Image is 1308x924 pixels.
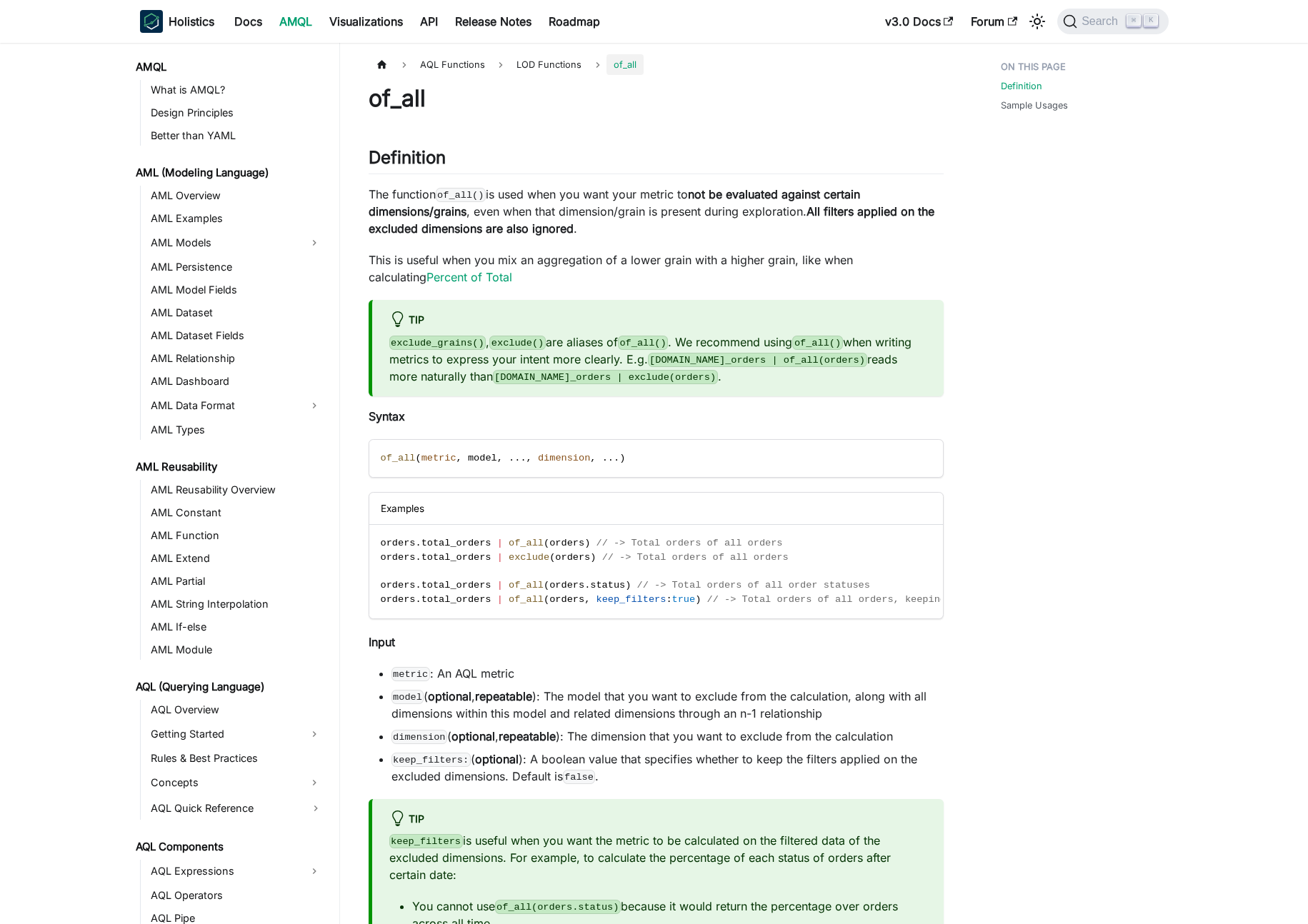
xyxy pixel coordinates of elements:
a: AML Module [146,640,327,660]
code: of_all() [792,336,842,350]
button: Expand sidebar category 'AML Models' [301,231,327,254]
a: AML Dataset Fields [146,326,327,346]
strong: repeatable [475,689,532,703]
div: tip [389,311,927,330]
code: [DOMAIN_NAME]_orders | exclude(orders) [493,370,718,384]
button: Search (Command+K) [1057,9,1168,34]
span: of_all [509,594,544,605]
h1: of_all [369,84,944,113]
span: ( [544,580,549,591]
a: AML Extend [146,548,327,568]
code: exclude() [489,336,546,350]
li: ( , ): The model that you want to exclude from the calculation, along with all dimensions within ... [391,688,944,722]
a: AML Types [146,420,327,440]
span: | [497,538,503,548]
span: of_all [606,54,644,75]
code: keep_filters: [391,753,471,767]
strong: optional [428,689,471,703]
span: orders [555,552,590,563]
kbd: ⌘ [1127,14,1141,27]
a: Forum [962,10,1026,33]
a: AML Data Format [146,394,301,417]
nav: Docs sidebar [126,43,340,924]
code: [DOMAIN_NAME]_orders | of_all(orders) [648,353,867,367]
span: . [614,453,619,463]
p: , are aliases of . We recommend using when writing metrics to express your intent more clearly. E... [389,333,927,385]
span: . [415,580,421,591]
a: AML Model Fields [146,280,327,300]
code: model [391,690,424,704]
span: // -> Total orders of all order statuses [637,580,870,591]
a: AML String Interpolation [146,594,327,614]
img: Holistics [140,10,163,33]
span: . [584,580,590,591]
code: of_all() [436,188,486,202]
a: v3.0 Docs [877,10,962,33]
strong: Input [369,635,395,649]
a: Roadmap [540,10,609,33]
span: orders [381,552,416,563]
strong: optional [475,752,519,766]
span: ( [549,552,555,563]
a: Getting Started [146,723,301,745]
a: AML Reusability Overview [146,480,327,500]
button: Switch between dark and light mode (currently light mode) [1026,10,1049,33]
span: model [468,453,497,463]
span: total_orders [421,580,491,591]
a: AQL Quick Reference [146,797,327,820]
span: : [666,594,672,605]
span: ) [584,538,590,548]
a: AML Examples [146,209,327,229]
code: exclude_grains() [389,336,486,350]
span: orders [381,538,416,548]
code: metric [391,667,430,681]
span: metric [421,453,456,463]
span: , [590,453,596,463]
span: orders [549,538,584,548]
li: ( , ): The dimension that you want to exclude from the calculation [391,728,944,745]
span: orders [549,594,584,605]
span: . [514,453,520,463]
p: This is useful when you mix an aggregation of a lower grain with a higher grain, like when calcul... [369,251,944,286]
span: ) [590,552,596,563]
span: ( [544,538,549,548]
li: ( ): A boolean value that specifies whether to keep the filters applied on the excluded dimension... [391,750,944,785]
span: . [608,453,614,463]
code: of_all(orders.status) [495,900,621,914]
span: LOD Functions [509,54,589,75]
button: Expand sidebar category 'AQL Expressions' [301,860,327,883]
span: of_all [509,538,544,548]
a: AMQL [131,57,327,77]
span: total_orders [421,538,491,548]
a: Visualizations [321,10,411,33]
a: AQL Expressions [146,860,301,883]
a: Sample Usages [1001,99,1068,112]
strong: repeatable [499,729,556,743]
span: ) [625,580,631,591]
a: AQL Operators [146,885,327,905]
a: Definition [1001,79,1042,93]
a: AML Dataset [146,303,327,323]
span: ( [544,594,549,605]
span: . [415,594,421,605]
a: API [411,10,446,33]
span: // -> Total orders of all orders, keeping outer filters [707,594,1028,605]
a: AQL (Querying Language) [131,677,327,697]
a: Percent of Total [426,270,512,284]
li: : An AQL metric [391,665,944,682]
span: of_all [509,580,544,591]
span: . [509,453,514,463]
span: . [415,552,421,563]
strong: Syntax [369,409,405,423]
span: ( [415,453,421,463]
span: . [520,453,526,463]
div: tip [389,810,927,829]
strong: optional [451,729,495,743]
span: // -> Total orders of all orders [602,552,789,563]
span: ) [695,594,701,605]
a: AQL Overview [146,700,327,720]
nav: Breadcrumbs [369,54,944,75]
span: , [497,453,503,463]
p: is useful when you want the metric to be calculated on the filtered data of the excluded dimensio... [389,832,927,883]
a: AML Models [146,231,301,254]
